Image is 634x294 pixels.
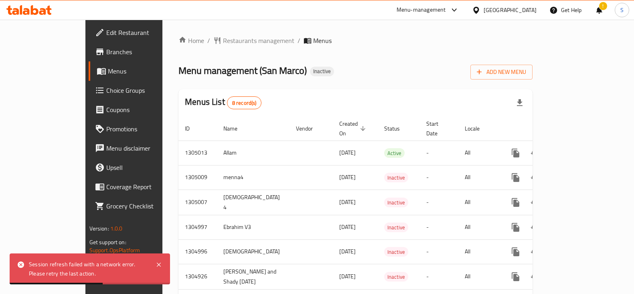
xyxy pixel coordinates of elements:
[420,215,458,239] td: -
[620,6,624,14] span: S
[178,36,533,45] nav: breadcrumb
[178,190,217,215] td: 1305007
[296,124,323,133] span: Vendor
[213,36,294,45] a: Restaurants management
[458,215,500,239] td: All
[89,139,191,158] a: Menu disclaimer
[185,96,261,109] h2: Menus List
[458,141,500,165] td: All
[506,267,525,286] button: more
[384,198,408,207] span: Inactive
[506,143,525,163] button: more
[420,190,458,215] td: -
[89,119,191,139] a: Promotions
[110,223,123,234] span: 1.0.0
[29,260,148,278] div: Session refresh failed with a network error. Please retry the last action.
[178,239,217,264] td: 1304996
[525,242,545,261] button: Change Status
[420,141,458,165] td: -
[89,158,191,177] a: Upsell
[178,264,217,289] td: 1304926
[106,163,185,172] span: Upsell
[384,149,405,158] span: Active
[506,168,525,187] button: more
[89,223,109,234] span: Version:
[178,36,204,45] a: Home
[227,99,261,107] span: 8 record(s)
[178,141,217,165] td: 1305013
[510,93,529,112] div: Export file
[384,223,408,232] div: Inactive
[458,239,500,264] td: All
[106,28,185,37] span: Edit Restaurant
[223,36,294,45] span: Restaurants management
[106,47,185,57] span: Branches
[420,264,458,289] td: -
[89,23,191,42] a: Edit Restaurant
[339,271,356,282] span: [DATE]
[384,124,410,133] span: Status
[217,264,290,289] td: [PERSON_NAME] and Shady [DATE]
[458,264,500,289] td: All
[207,36,210,45] li: /
[178,61,307,80] span: Menu management ( San Marco )
[470,65,533,80] button: Add New Menu
[89,196,191,216] a: Grocery Checklist
[106,124,185,134] span: Promotions
[500,116,589,141] th: Actions
[525,193,545,212] button: Change Status
[339,246,356,257] span: [DATE]
[89,61,191,81] a: Menus
[506,193,525,212] button: more
[89,42,191,61] a: Branches
[426,119,449,138] span: Start Date
[89,237,126,247] span: Get support on:
[313,36,332,45] span: Menus
[185,124,200,133] span: ID
[108,66,185,76] span: Menus
[217,165,290,190] td: menna4
[384,173,408,182] span: Inactive
[384,272,408,282] span: Inactive
[217,141,290,165] td: Allam
[106,105,185,114] span: Coupons
[339,172,356,182] span: [DATE]
[106,143,185,153] span: Menu disclaimer
[217,239,290,264] td: [DEMOGRAPHIC_DATA]
[506,218,525,237] button: more
[525,267,545,286] button: Change Status
[106,201,185,211] span: Grocery Checklist
[384,198,408,207] div: Inactive
[525,218,545,237] button: Change Status
[217,215,290,239] td: Ebrahim V3
[89,81,191,100] a: Choice Groups
[458,165,500,190] td: All
[420,165,458,190] td: -
[223,124,248,133] span: Name
[484,6,537,14] div: [GEOGRAPHIC_DATA]
[525,143,545,163] button: Change Status
[106,86,185,95] span: Choice Groups
[298,36,300,45] li: /
[339,147,356,158] span: [DATE]
[477,67,526,77] span: Add New Menu
[178,165,217,190] td: 1305009
[506,242,525,261] button: more
[339,222,356,232] span: [DATE]
[384,223,408,232] span: Inactive
[458,190,500,215] td: All
[89,245,140,255] a: Support.OpsPlatform
[465,124,490,133] span: Locale
[106,182,185,192] span: Coverage Report
[89,100,191,119] a: Coupons
[339,119,368,138] span: Created On
[178,215,217,239] td: 1304997
[310,68,334,75] span: Inactive
[339,197,356,207] span: [DATE]
[397,5,446,15] div: Menu-management
[89,177,191,196] a: Coverage Report
[525,168,545,187] button: Change Status
[217,190,290,215] td: [DEMOGRAPHIC_DATA] 4
[384,247,408,257] span: Inactive
[420,239,458,264] td: -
